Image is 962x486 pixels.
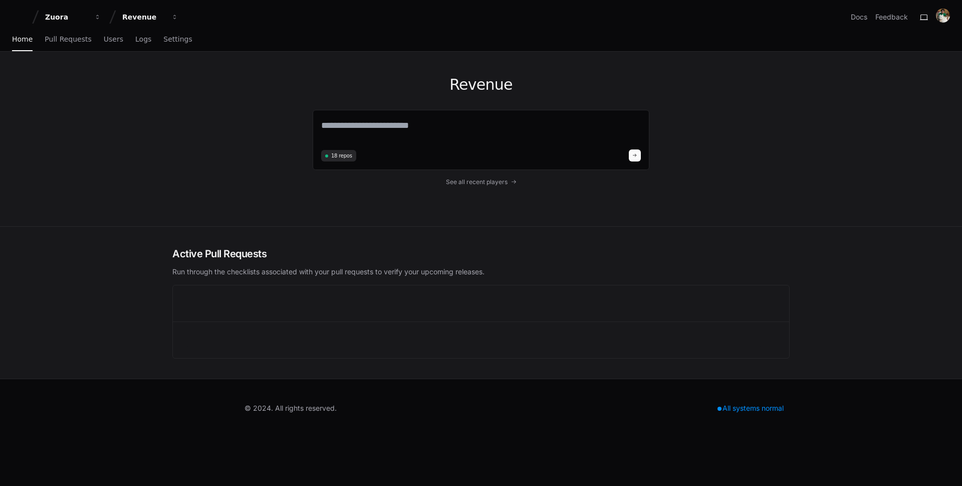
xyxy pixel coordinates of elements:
[163,28,192,51] a: Settings
[45,28,91,51] a: Pull Requests
[936,9,950,23] img: ACg8ocLG_LSDOp7uAivCyQqIxj1Ef0G8caL3PxUxK52DC0_DO42UYdCW=s96-c
[711,401,790,415] div: All systems normal
[875,12,908,22] button: Feedback
[163,36,192,42] span: Settings
[313,178,649,186] a: See all recent players
[313,76,649,94] h1: Revenue
[331,152,352,159] span: 18 repos
[12,36,33,42] span: Home
[135,28,151,51] a: Logs
[172,247,790,261] h2: Active Pull Requests
[245,403,337,413] div: © 2024. All rights reserved.
[41,8,105,26] button: Zuora
[122,12,165,22] div: Revenue
[104,28,123,51] a: Users
[172,267,790,277] p: Run through the checklists associated with your pull requests to verify your upcoming releases.
[45,12,88,22] div: Zuora
[45,36,91,42] span: Pull Requests
[446,178,508,186] span: See all recent players
[851,12,867,22] a: Docs
[12,28,33,51] a: Home
[118,8,182,26] button: Revenue
[135,36,151,42] span: Logs
[104,36,123,42] span: Users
